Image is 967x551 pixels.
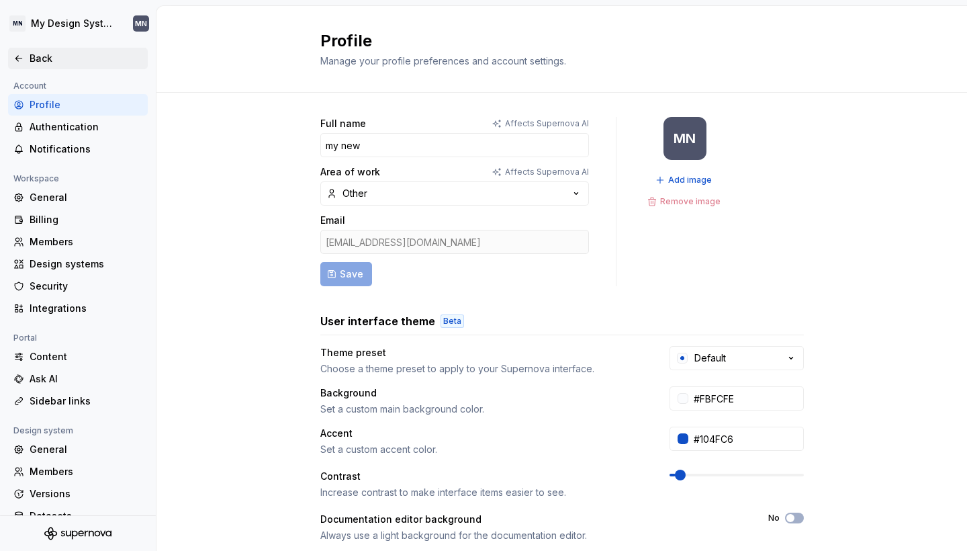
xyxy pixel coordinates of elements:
[8,78,52,94] div: Account
[8,94,148,116] a: Profile
[30,213,142,226] div: Billing
[30,98,142,112] div: Profile
[342,187,367,200] div: Other
[668,175,712,185] span: Add image
[30,487,142,501] div: Versions
[320,30,788,52] h2: Profile
[8,461,148,482] a: Members
[30,443,142,456] div: General
[320,55,566,67] span: Manage your profile preferences and account settings.
[505,118,589,129] p: Affects Supernova AI
[8,483,148,505] a: Versions
[320,165,380,179] label: Area of work
[320,443,645,456] div: Set a custom accent color.
[320,117,366,130] label: Full name
[320,313,435,329] h3: User interface theme
[320,362,645,376] div: Choose a theme preset to apply to your Supernova interface.
[30,280,142,293] div: Security
[8,187,148,208] a: General
[8,505,148,527] a: Datasets
[320,427,645,440] div: Accent
[8,390,148,412] a: Sidebar links
[320,346,645,359] div: Theme preset
[30,142,142,156] div: Notifications
[44,527,111,540] svg: Supernova Logo
[8,346,148,368] a: Content
[320,470,645,483] div: Contrast
[30,235,142,249] div: Members
[8,209,148,230] a: Billing
[441,314,464,328] div: Beta
[8,138,148,160] a: Notifications
[8,330,42,346] div: Portal
[688,427,804,451] input: #104FC6
[320,529,744,542] div: Always use a light background for the documentation editor.
[694,351,726,365] div: Default
[8,171,64,187] div: Workspace
[320,486,645,499] div: Increase contrast to make interface items easier to see.
[670,346,804,370] button: Default
[9,15,26,32] div: MN
[30,120,142,134] div: Authentication
[30,372,142,386] div: Ask AI
[674,133,696,144] div: MN
[8,253,148,275] a: Design systems
[320,386,645,400] div: Background
[30,191,142,204] div: General
[30,257,142,271] div: Design systems
[8,116,148,138] a: Authentication
[651,171,718,189] button: Add image
[30,302,142,315] div: Integrations
[8,439,148,460] a: General
[768,513,780,523] label: No
[8,275,148,297] a: Security
[30,465,142,478] div: Members
[3,9,153,38] button: MNMy Design SystemMN
[320,214,345,227] label: Email
[31,17,117,30] div: My Design System
[688,386,804,411] input: #FFFFFF
[8,48,148,69] a: Back
[8,298,148,319] a: Integrations
[8,231,148,253] a: Members
[8,368,148,390] a: Ask AI
[30,52,142,65] div: Back
[8,423,79,439] div: Design system
[505,167,589,177] p: Affects Supernova AI
[135,18,147,29] div: MN
[30,394,142,408] div: Sidebar links
[320,513,744,526] div: Documentation editor background
[320,402,645,416] div: Set a custom main background color.
[30,350,142,364] div: Content
[30,509,142,523] div: Datasets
